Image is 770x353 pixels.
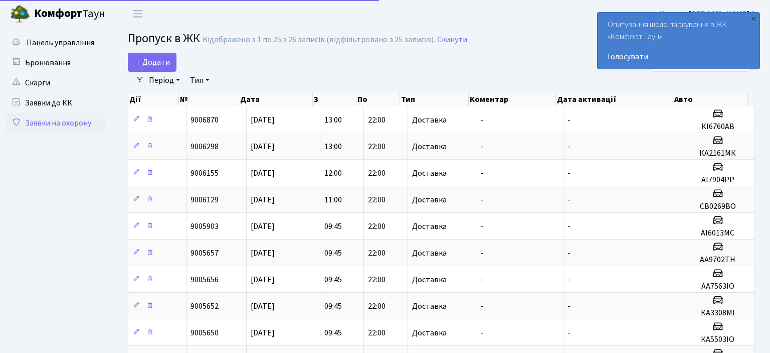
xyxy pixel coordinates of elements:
th: Дата [239,92,313,106]
span: - [567,168,570,179]
span: 22:00 [368,301,386,312]
span: - [480,301,483,312]
span: Додати [134,57,170,68]
span: - [567,141,570,152]
span: 9005656 [190,274,219,285]
span: - [480,327,483,338]
span: - [567,327,570,338]
a: Панель управління [5,33,105,53]
button: Переключити навігацію [125,6,150,22]
a: Голосувати [608,51,749,63]
span: - [480,248,483,259]
span: 09:45 [324,274,342,285]
span: Доставка [412,329,447,337]
span: 22:00 [368,194,386,205]
th: Авто [673,92,747,106]
span: 22:00 [368,168,386,179]
b: Цитрус [PERSON_NAME] А. [660,9,758,20]
span: - [480,274,483,285]
span: 13:00 [324,114,342,126]
span: Доставка [412,196,447,204]
span: 9005650 [190,327,219,338]
span: - [567,194,570,205]
th: Дії [128,92,179,106]
span: 11:00 [324,194,342,205]
h5: АІ7904РР [685,175,751,185]
span: 09:45 [324,301,342,312]
div: Опитування щодо паркування в ЖК «Комфорт Таун» [598,13,759,69]
span: [DATE] [251,168,275,179]
span: Пропуск в ЖК [128,30,200,47]
h5: АІ6013МС [685,228,751,238]
a: Цитрус [PERSON_NAME] А. [660,8,758,20]
th: Тип [400,92,468,106]
span: 22:00 [368,114,386,126]
h5: КА3308МІ [685,308,751,318]
span: 22:00 [368,221,386,232]
span: - [567,114,570,126]
span: 9006298 [190,141,219,152]
th: № [179,92,239,106]
a: Тип [186,72,214,89]
span: 22:00 [368,327,386,338]
h5: КА5503ІО [685,335,751,344]
a: Додати [128,53,176,72]
b: Комфорт [34,6,82,22]
span: 9006129 [190,194,219,205]
a: Скинути [437,35,467,45]
span: 9005903 [190,221,219,232]
h5: КА2161МК [685,149,751,158]
h5: АА7563ІО [685,282,751,291]
span: [DATE] [251,221,275,232]
span: - [567,301,570,312]
th: З [313,92,356,106]
a: Скарги [5,73,105,93]
h5: АА9702ТН [685,255,751,265]
th: Коментар [469,92,556,106]
h5: СВ0269ВО [685,202,751,211]
span: [DATE] [251,274,275,285]
h5: КІ6760АВ [685,122,751,132]
span: Доставка [412,222,447,230]
span: Таун [34,6,105,23]
span: Доставка [412,276,447,284]
span: [DATE] [251,194,275,205]
span: 22:00 [368,248,386,259]
span: [DATE] [251,141,275,152]
span: 12:00 [324,168,342,179]
span: Панель управління [27,37,94,48]
span: - [567,248,570,259]
span: 9006870 [190,114,219,126]
span: Доставка [412,143,447,151]
div: Відображено з 1 по 25 з 26 записів (відфільтровано з 25 записів). [203,35,435,45]
span: [DATE] [251,301,275,312]
span: - [567,274,570,285]
span: - [567,221,570,232]
span: 9005657 [190,248,219,259]
span: [DATE] [251,114,275,126]
img: logo.png [10,4,30,24]
span: 22:00 [368,274,386,285]
a: Бронювання [5,53,105,73]
span: [DATE] [251,248,275,259]
span: Доставка [412,249,447,257]
span: Доставка [412,169,447,177]
th: Дата активації [556,92,674,106]
span: 9005652 [190,301,219,312]
span: 13:00 [324,141,342,152]
th: По [356,92,400,106]
span: - [480,194,483,205]
span: Доставка [412,302,447,310]
span: 09:45 [324,248,342,259]
a: Заявки до КК [5,93,105,113]
span: 9006155 [190,168,219,179]
span: 09:45 [324,221,342,232]
a: Заявки на охорону [5,113,105,133]
span: Доставка [412,116,447,124]
span: - [480,168,483,179]
span: 22:00 [368,141,386,152]
span: - [480,141,483,152]
span: - [480,114,483,126]
span: [DATE] [251,327,275,338]
span: 09:45 [324,327,342,338]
